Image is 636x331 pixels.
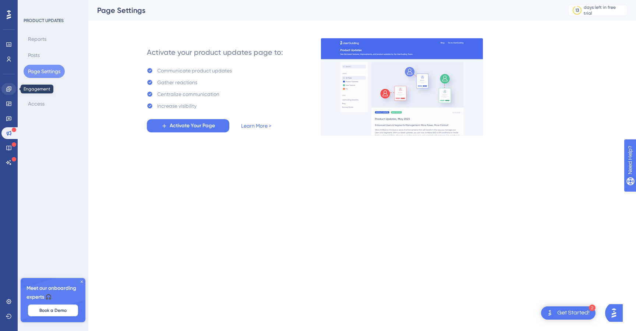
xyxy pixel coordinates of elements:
div: PRODUCT UPDATES [24,18,64,24]
span: Activate Your Page [170,121,215,130]
div: 2 [589,305,596,311]
div: Gather reactions [157,78,197,87]
button: Access [24,97,49,110]
div: days left in free trial [584,4,625,16]
button: Reports [24,32,51,46]
button: Book a Demo [28,305,78,316]
span: Book a Demo [39,307,67,313]
span: Need Help? [17,2,46,11]
img: launcher-image-alternative-text [545,309,554,317]
div: Activate your product updates page to: [147,47,283,57]
button: Activate Your Page [147,119,229,132]
div: 13 [575,7,579,13]
div: Open Get Started! checklist, remaining modules: 2 [541,306,596,320]
div: Get Started! [557,309,590,317]
div: Page Settings [97,5,550,15]
img: 253145e29d1258e126a18a92d52e03bb.gif [321,38,483,136]
button: Domain [24,81,51,94]
button: Posts [24,49,44,62]
div: Communicate product updates [157,66,232,75]
div: Centralize communication [157,90,219,99]
iframe: UserGuiding AI Assistant Launcher [605,302,627,324]
button: Page Settings [24,65,65,78]
div: Increase visibility [157,102,197,110]
span: Meet our onboarding experts 🎧 [26,284,79,302]
a: Learn More > [241,121,271,130]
